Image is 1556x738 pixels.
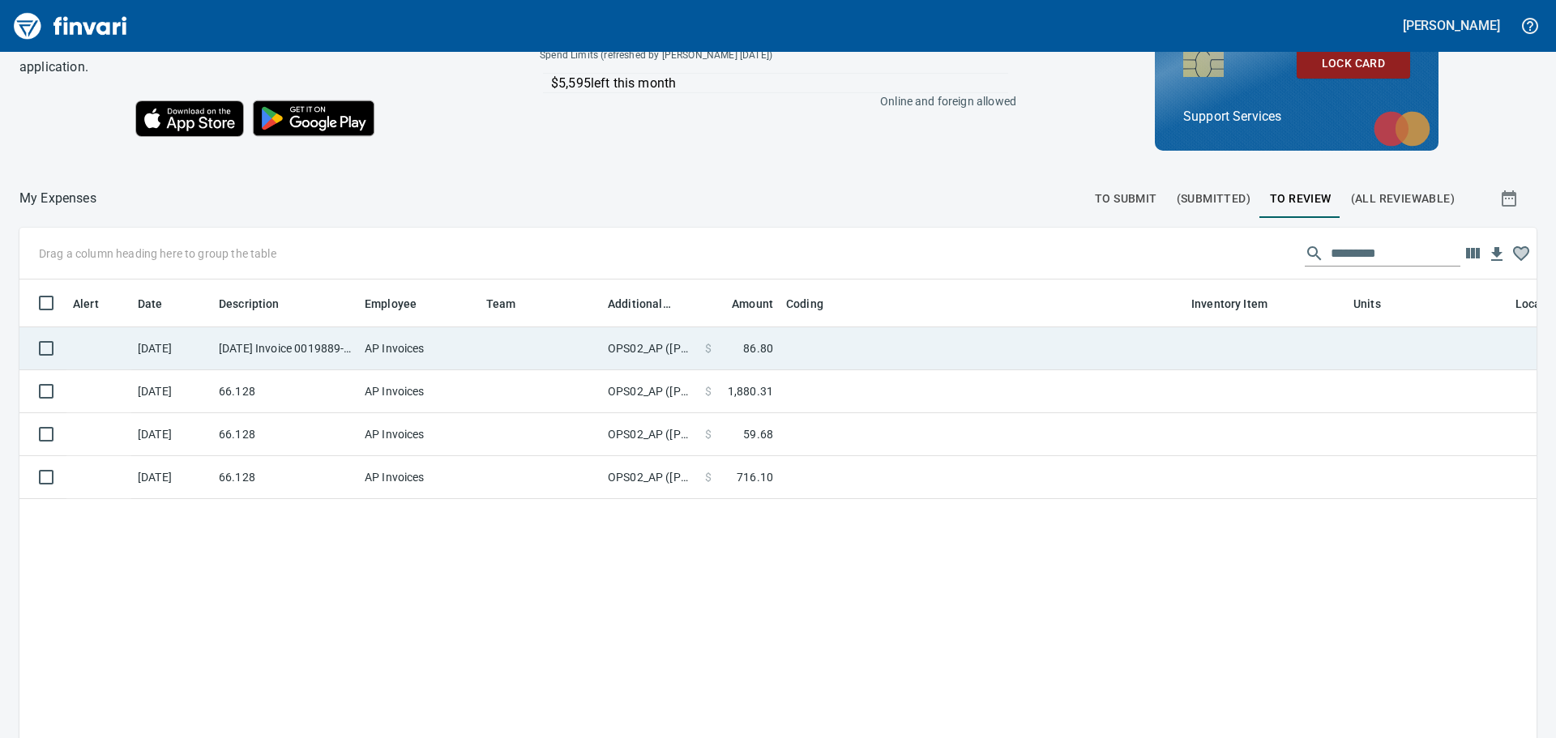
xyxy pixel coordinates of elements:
[743,340,773,356] span: 86.80
[705,383,712,399] span: $
[1095,189,1157,209] span: To Submit
[486,294,537,314] span: Team
[19,189,96,208] nav: breadcrumb
[212,327,358,370] td: [DATE] Invoice 0019889-IN from Highway Specialties LLC (1-10458)
[1310,53,1397,74] span: Lock Card
[212,413,358,456] td: 66.128
[1353,294,1402,314] span: Units
[608,294,692,314] span: Additional Reviewer
[608,294,671,314] span: Additional Reviewer
[1403,17,1500,34] h5: [PERSON_NAME]
[540,48,893,64] span: Spend Limits (refreshed by [PERSON_NAME] [DATE])
[1191,294,1267,314] span: Inventory Item
[1297,49,1410,79] button: Lock Card
[358,456,480,499] td: AP Invoices
[1485,242,1509,267] button: Download Table
[786,294,823,314] span: Coding
[219,294,301,314] span: Description
[365,294,417,314] span: Employee
[212,456,358,499] td: 66.128
[212,370,358,413] td: 66.128
[1270,189,1332,209] span: To Review
[786,294,844,314] span: Coding
[19,33,499,79] h6: You can also control your card and submit expenses from our iPhone or Android application.
[138,294,163,314] span: Date
[1353,294,1381,314] span: Units
[705,340,712,356] span: $
[131,327,212,370] td: [DATE]
[1366,103,1438,155] img: mastercard.svg
[365,294,438,314] span: Employee
[1485,179,1537,218] button: Show transactions within a particular date range
[1351,189,1455,209] span: (All Reviewable)
[1191,294,1289,314] span: Inventory Item
[358,413,480,456] td: AP Invoices
[743,426,773,442] span: 59.68
[601,370,699,413] td: OPS02_AP ([PERSON_NAME], [PERSON_NAME], [PERSON_NAME], [PERSON_NAME])
[601,327,699,370] td: OPS02_AP ([PERSON_NAME], [PERSON_NAME], [PERSON_NAME], [PERSON_NAME])
[1460,241,1485,266] button: Choose columns to display
[358,370,480,413] td: AP Invoices
[10,6,131,45] img: Finvari
[486,294,516,314] span: Team
[728,383,773,399] span: 1,880.31
[705,469,712,485] span: $
[601,456,699,499] td: OPS02_AP ([PERSON_NAME], [PERSON_NAME], [PERSON_NAME], [PERSON_NAME])
[705,426,712,442] span: $
[138,294,184,314] span: Date
[131,370,212,413] td: [DATE]
[131,456,212,499] td: [DATE]
[73,294,120,314] span: Alert
[73,294,99,314] span: Alert
[551,74,1008,93] p: $5,595 left this month
[737,469,773,485] span: 716.10
[135,100,244,137] img: Download on the App Store
[1183,107,1410,126] p: Support Services
[39,245,276,262] p: Drag a column heading here to group the table
[131,413,212,456] td: [DATE]
[1509,241,1533,266] button: Column choices favorited. Click to reset to default
[1399,13,1504,38] button: [PERSON_NAME]
[601,413,699,456] td: OPS02_AP ([PERSON_NAME], [PERSON_NAME], [PERSON_NAME], [PERSON_NAME])
[219,294,280,314] span: Description
[358,327,480,370] td: AP Invoices
[1177,189,1250,209] span: (Submitted)
[19,189,96,208] p: My Expenses
[732,294,773,314] span: Amount
[527,93,1016,109] p: Online and foreign allowed
[711,294,773,314] span: Amount
[244,92,383,145] img: Get it on Google Play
